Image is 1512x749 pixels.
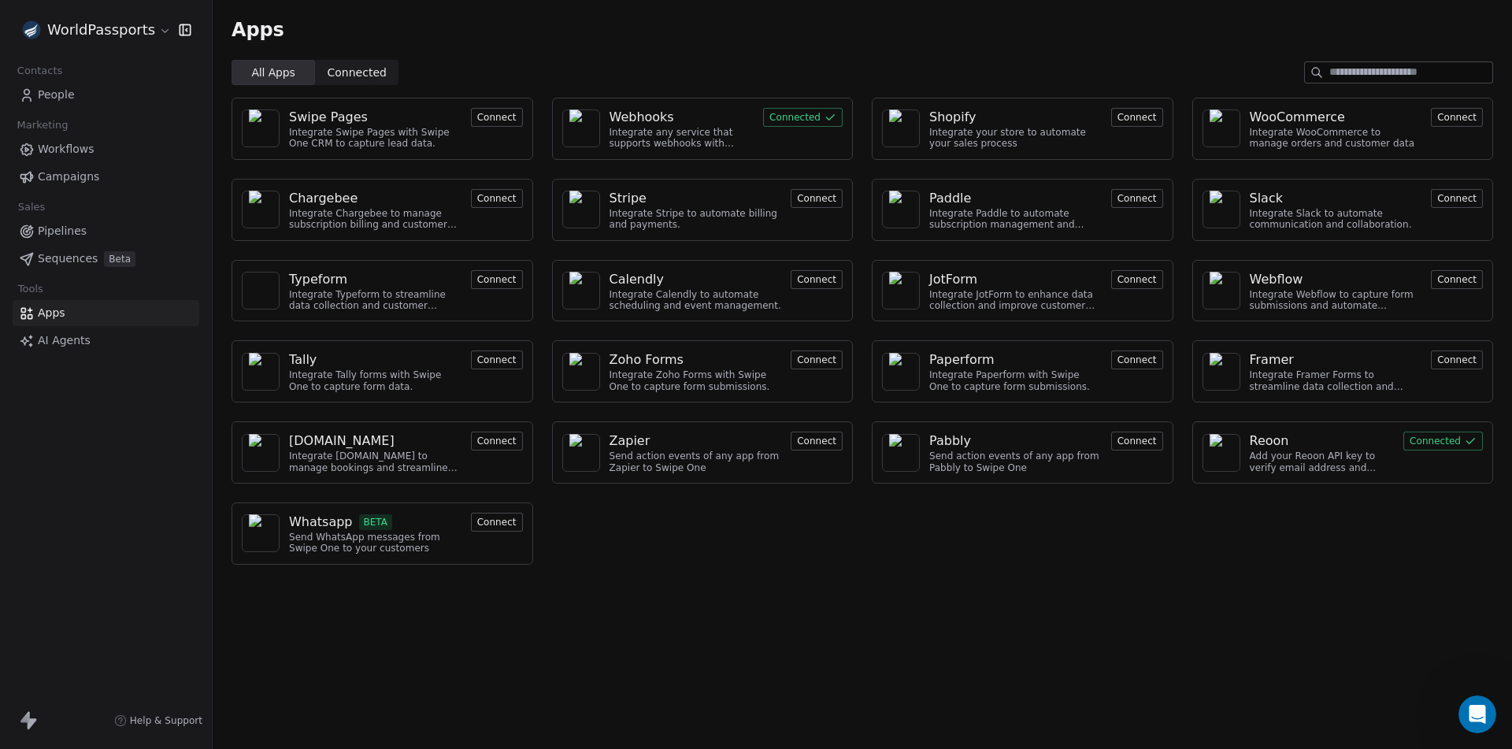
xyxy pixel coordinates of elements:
a: JotForm [929,270,1102,289]
button: Connect [471,189,523,208]
a: Workflows [13,136,199,162]
img: NA [889,109,913,147]
div: WooCommerce [1250,108,1345,127]
img: NA [569,353,593,391]
a: Connect [1111,109,1163,124]
div: At the very first step -Let me know the Tags, I will configure them.Mrinal • 16m ago [13,170,258,321]
span: AI Agents [38,332,91,349]
span: People [38,87,75,103]
div: How do you set some defaults though? Like tags on new entries. [57,108,302,158]
span: Apps [38,305,65,321]
img: NA [569,191,593,228]
div: The webhooks method is working. [102,81,290,97]
img: NA [249,272,272,310]
a: Connect [471,433,523,448]
a: Connect [471,109,523,124]
div: Alex says… [13,452,302,503]
div: Swipe Pages [289,108,368,127]
span: Pipelines [38,223,87,239]
a: Connect [1111,352,1163,367]
button: Connect [471,270,523,289]
div: Integrate Zoho Forms with Swipe One to capture form submissions. [610,369,782,392]
button: Connect [471,513,523,532]
a: Connect [1111,191,1163,206]
button: Connect [1111,108,1163,127]
div: Framer [1250,350,1294,369]
a: Connect [791,191,843,206]
div: Integrate WooCommerce to manage orders and customer data [1250,127,1422,150]
img: NA [889,353,913,391]
div: Stripe [610,189,647,208]
a: NA [242,191,280,228]
div: Alex says… [13,350,302,401]
button: Connect [471,108,523,127]
div: Integrate JotForm to enhance data collection and improve customer engagement. [929,289,1102,312]
div: Integrate Webflow to capture form submissions and automate customer engagement. [1250,289,1422,312]
div: Alex says… [13,72,302,108]
a: Paddle [929,189,1102,208]
button: Connect [1431,189,1483,208]
button: Connect [1111,189,1163,208]
a: NA [562,434,600,472]
div: Integrate [DOMAIN_NAME] to manage bookings and streamline scheduling. [289,451,461,473]
div: Shopify [929,108,976,127]
a: Chargebee [289,189,461,208]
div: Integrate Slack to automate communication and collaboration. [1250,208,1422,231]
a: Connect [471,352,523,367]
div: At the very first step - [25,180,246,195]
div: Typeform [289,270,347,289]
a: Tally [289,350,461,369]
div: Pabbly [929,432,971,451]
img: Profile image for Mrinal [45,9,70,34]
button: Connect [1111,350,1163,369]
div: And set the tag on webhook?Call Back [116,401,302,451]
button: Connect [1111,432,1163,451]
a: NA [242,353,280,391]
div: and how do I use title case for first and last name? [69,462,290,492]
a: Swipe Pages [289,108,461,127]
a: Connect [1431,109,1483,124]
a: NA [1203,191,1240,228]
img: NA [889,272,913,310]
textarea: Message… [13,483,302,510]
a: WhatsappBETA [289,513,461,532]
img: NA [249,353,272,391]
div: Alex says… [13,108,302,170]
div: and how do I use title case for first and last name? [57,452,302,502]
img: NA [569,434,593,472]
button: Connect [471,432,523,451]
button: Connect [1431,108,1483,127]
a: People [13,82,199,108]
div: Integrate Stripe to automate billing and payments. [610,208,782,231]
a: Campaigns [13,164,199,190]
div: Integrate Typeform to streamline data collection and customer engagement. [289,289,461,312]
div: And set the tag on webhook? Call Back [128,410,290,441]
img: NA [1210,353,1233,391]
a: Connect [791,352,843,367]
div: Mrinal • 16m ago [25,324,109,334]
div: Tally [289,350,317,369]
a: Pabbly [929,432,1102,451]
a: Webflow [1250,270,1422,289]
button: Upload attachment [75,516,87,528]
a: Typeform [289,270,461,289]
span: Campaigns [38,169,99,185]
button: Connect [791,270,843,289]
button: go back [10,6,40,36]
a: Connect [1111,272,1163,287]
div: Integrate Swipe Pages with Swipe One CRM to capture lead data. [289,127,461,150]
a: NA [882,353,920,391]
a: Paperform [929,350,1102,369]
a: Zapier [610,432,782,451]
img: NA [1210,272,1233,310]
a: Connect [471,272,523,287]
img: NA [249,434,272,472]
div: Integrate Paperform with Swipe One to capture form submissions. [929,369,1102,392]
img: favicon.webp [22,20,41,39]
a: Pipelines [13,218,199,244]
div: Integrate Tally forms with Swipe One to capture form data. [289,369,461,392]
a: Webhooks [610,108,754,127]
a: WooCommerce [1250,108,1422,127]
a: NA [882,109,920,147]
img: NA [1210,191,1233,228]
